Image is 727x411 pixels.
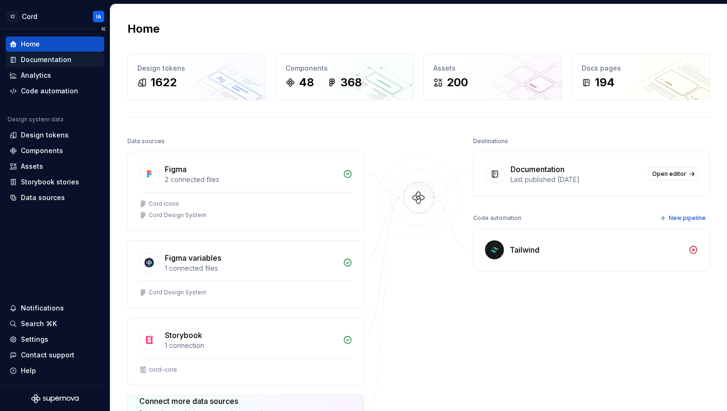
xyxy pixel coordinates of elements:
[21,55,72,64] div: Documentation
[299,75,314,90] div: 48
[6,159,104,174] a: Assets
[165,164,187,175] div: Figma
[97,22,110,36] button: Collapse sidebar
[7,11,18,22] div: C/
[6,363,104,378] button: Help
[433,64,552,73] div: Assets
[669,214,706,222] span: New pipeline
[21,39,40,49] div: Home
[6,143,104,158] a: Components
[6,316,104,331] button: Search ⌘K
[447,75,468,90] div: 200
[6,347,104,363] button: Contact support
[21,350,74,360] div: Contact support
[6,190,104,205] a: Data sources
[6,52,104,67] a: Documentation
[6,37,104,52] a: Home
[165,252,221,264] div: Figma variables
[151,75,177,90] div: 1622
[652,170,686,178] span: Open editor
[21,130,69,140] div: Design tokens
[21,366,36,375] div: Help
[473,135,508,148] div: Destinations
[21,86,78,96] div: Code automation
[127,318,364,385] a: Storybook1 connectioncord-core
[8,116,63,123] div: Design system data
[6,68,104,83] a: Analytics
[6,332,104,347] a: Settings
[127,240,364,308] a: Figma variables1 connected filesCord Design System
[127,54,266,100] a: Design tokens1622
[21,193,65,202] div: Data sources
[423,54,562,100] a: Assets200
[6,174,104,190] a: Storybook stories
[21,303,64,313] div: Notifications
[21,146,63,155] div: Components
[511,175,642,184] div: Last published [DATE]
[127,21,160,37] h2: Home
[31,394,79,403] svg: Supernova Logo
[2,6,108,27] button: C/CordIA
[165,264,337,273] div: 1 connected files
[511,164,565,175] div: Documentation
[127,152,364,231] a: Figma2 connected filesCord IconsCord Design System
[149,211,206,219] div: Cord Design System
[648,167,698,181] a: Open editor
[21,177,79,187] div: Storybook stories
[96,13,101,20] div: IA
[595,75,615,90] div: 194
[21,71,51,80] div: Analytics
[137,64,256,73] div: Design tokens
[6,301,104,316] button: Notifications
[165,341,337,350] div: 1 connection
[149,366,177,374] div: cord-core
[127,135,165,148] div: Data sources
[473,211,521,225] div: Code automation
[6,128,104,143] a: Design tokens
[149,200,179,208] div: Cord Icons
[149,289,206,296] div: Cord Design System
[139,395,272,407] div: Connect more data sources
[582,64,700,73] div: Docs pages
[6,83,104,99] a: Code automation
[657,211,710,225] button: New pipeline
[286,64,404,73] div: Components
[276,54,414,100] a: Components48368
[22,12,37,21] div: Cord
[165,175,337,184] div: 2 connected files
[510,244,539,256] div: Tailwind
[21,319,57,329] div: Search ⌘K
[572,54,710,100] a: Docs pages194
[341,75,362,90] div: 368
[165,329,202,341] div: Storybook
[21,335,48,344] div: Settings
[21,162,43,171] div: Assets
